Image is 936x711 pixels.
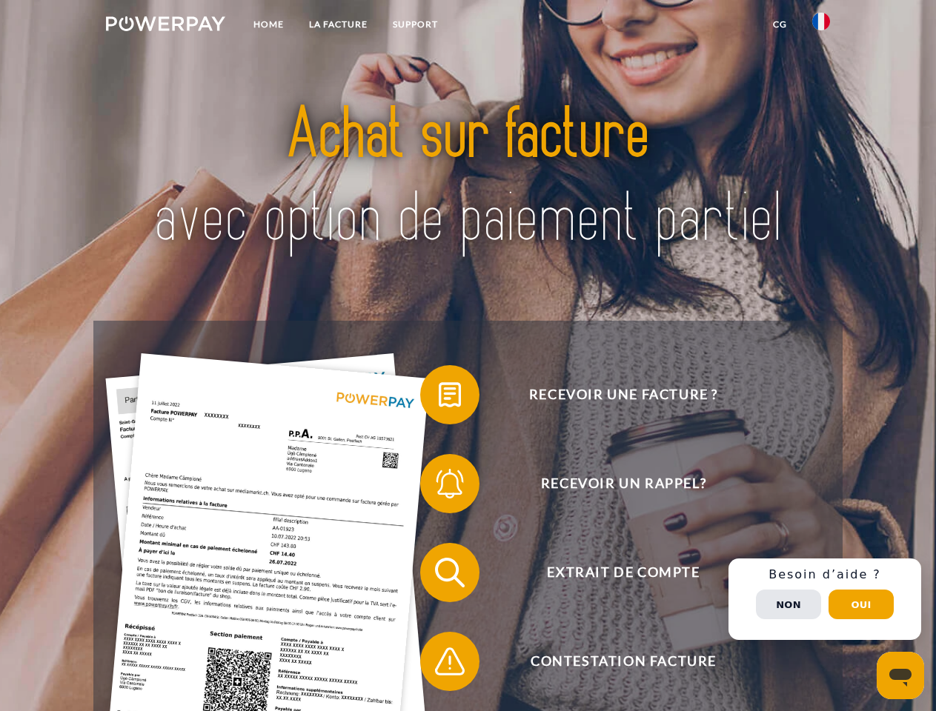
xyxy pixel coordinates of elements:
span: Contestation Facture [442,632,805,691]
h3: Besoin d’aide ? [737,567,912,582]
img: qb_warning.svg [431,643,468,680]
img: qb_bell.svg [431,465,468,502]
iframe: Bouton de lancement de la fenêtre de messagerie [877,652,924,699]
img: logo-powerpay-white.svg [106,16,225,31]
img: qb_search.svg [431,554,468,591]
button: Non [756,590,821,619]
a: CG [760,11,800,38]
a: Home [241,11,296,38]
div: Schnellhilfe [728,558,921,640]
button: Oui [829,590,894,619]
a: Support [380,11,451,38]
img: qb_bill.svg [431,376,468,413]
button: Recevoir une facture ? [420,365,806,424]
span: Recevoir une facture ? [442,365,805,424]
button: Extrait de compte [420,543,806,602]
img: fr [812,13,830,30]
span: Extrait de compte [442,543,805,602]
img: title-powerpay_fr.svg [142,71,794,284]
button: Contestation Facture [420,632,806,691]
span: Recevoir un rappel? [442,454,805,513]
button: Recevoir un rappel? [420,454,806,513]
a: LA FACTURE [296,11,380,38]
